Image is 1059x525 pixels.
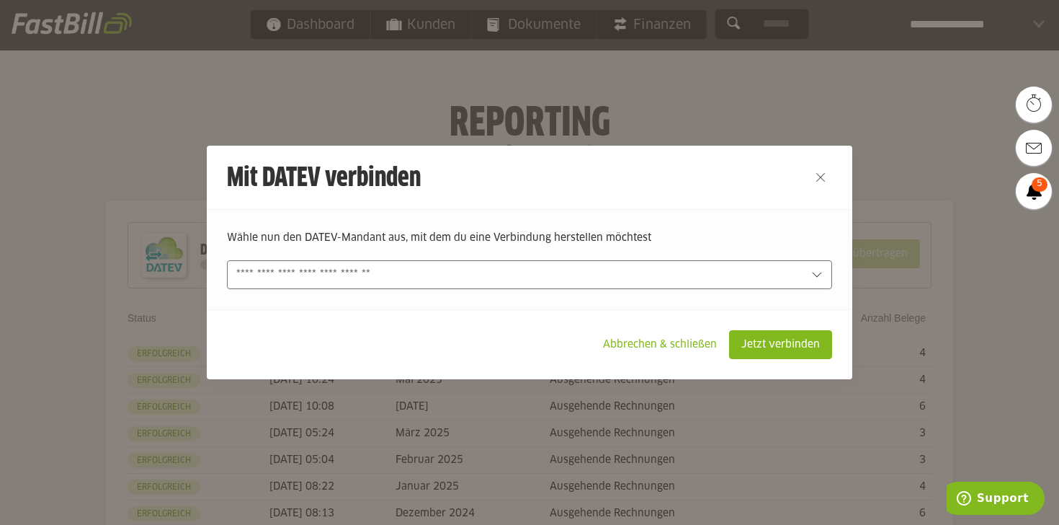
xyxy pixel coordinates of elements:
iframe: Öffnet ein Widget, in dem Sie weitere Informationen finden [947,482,1045,518]
a: 5 [1016,173,1052,209]
sl-button: Abbrechen & schließen [591,330,729,359]
sl-button: Jetzt verbinden [729,330,832,359]
p: Wähle nun den DATEV-Mandant aus, mit dem du eine Verbindung herstellen möchtest [227,230,832,246]
span: 5 [1032,177,1047,192]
